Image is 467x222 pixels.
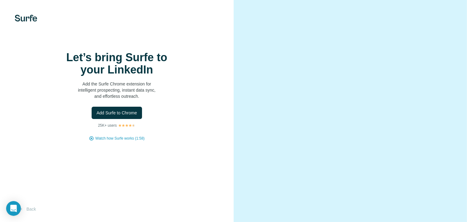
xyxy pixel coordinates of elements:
button: Add Surfe to Chrome [92,107,142,119]
h1: Let’s bring Surfe to your LinkedIn [55,51,178,76]
p: 25K+ users [98,123,117,128]
span: Add Surfe to Chrome [97,110,137,116]
img: Surfe's logo [15,15,37,22]
p: Add the Surfe Chrome extension for intelligent prospecting, instant data sync, and effortless out... [55,81,178,99]
button: Back [15,204,40,215]
img: Rating Stars [118,124,136,127]
div: Open Intercom Messenger [6,201,21,216]
button: Watch how Surfe works (1:58) [95,136,144,141]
